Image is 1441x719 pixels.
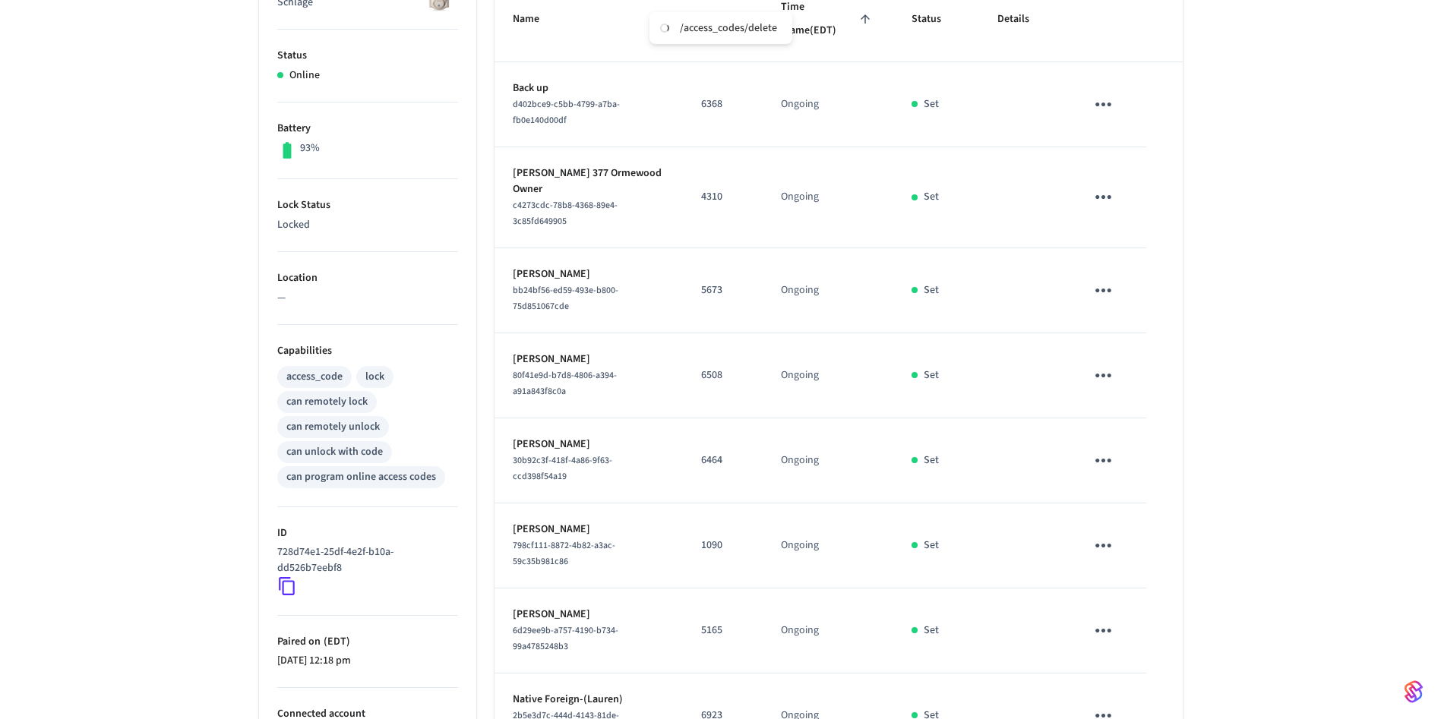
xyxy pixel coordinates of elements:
[924,367,939,383] p: Set
[513,80,665,96] p: Back up
[513,624,618,653] span: 6d29ee9b-a757-4190-b734-99a4785248b3
[321,634,350,649] span: ( EDT )
[513,166,665,197] p: [PERSON_NAME] 377 Ormewood Owner
[513,284,618,313] span: bb24bf56-ed59-493e-b800-75d851067cde
[763,248,893,333] td: Ongoing
[277,197,458,213] p: Lock Status
[763,62,893,147] td: Ongoing
[277,48,458,64] p: Status
[286,369,343,385] div: access_code
[924,189,939,205] p: Set
[513,369,617,398] span: 80f41e9d-b7d8-4806-a394-a91a843f8c0a
[277,544,452,576] p: 728d74e1-25df-4e2f-b10a-dd526b7eebf8
[365,369,384,385] div: lock
[513,692,665,708] p: Native Foreign-(Lauren)
[513,454,612,483] span: 30b92c3f-418f-4a86-9f63-ccd398f54a19
[286,469,436,485] div: can program online access codes
[513,522,665,538] p: [PERSON_NAME]
[701,453,744,468] p: 6464
[277,121,458,137] p: Battery
[701,96,744,112] p: 6368
[701,538,744,553] p: 1090
[300,140,320,156] p: 93%
[763,418,893,503] td: Ongoing
[924,453,939,468] p: Set
[286,419,380,435] div: can remotely unlock
[701,8,744,31] span: Code
[924,623,939,639] p: Set
[513,352,665,367] p: [PERSON_NAME]
[277,343,458,359] p: Capabilities
[513,539,615,568] span: 798cf111-8872-4b82-a3ac-59c35b981c86
[924,96,939,112] p: Set
[1405,680,1423,704] img: SeamLogoGradient.69752ec5.svg
[924,282,939,298] p: Set
[763,588,893,673] td: Ongoing
[912,8,961,31] span: Status
[513,199,618,228] span: c4273cdc-78b8-4368-89e4-3c85fd649905
[277,653,458,669] p: [DATE] 12:18 pm
[763,147,893,248] td: Ongoing
[763,503,893,588] td: Ongoing
[286,444,383,460] div: can unlock with code
[277,290,458,306] p: —
[701,282,744,298] p: 5673
[513,266,665,282] p: [PERSON_NAME]
[513,8,559,31] span: Name
[513,437,665,453] p: [PERSON_NAME]
[763,333,893,418] td: Ongoing
[277,525,458,541] p: ID
[513,607,665,623] p: [PERSON_NAME]
[701,623,744,639] p: 5165
[924,538,939,553] p: Set
[277,217,458,233] p: Locked
[997,8,1049,31] span: Details
[289,68,320,84] p: Online
[277,270,458,286] p: Location
[701,367,744,383] p: 6508
[701,189,744,205] p: 4310
[277,634,458,650] p: Paired on
[513,98,620,127] span: d402bce9-c5bb-4799-a7ba-fb0e140d00df
[680,21,777,35] div: /access_codes/delete
[286,394,368,410] div: can remotely lock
